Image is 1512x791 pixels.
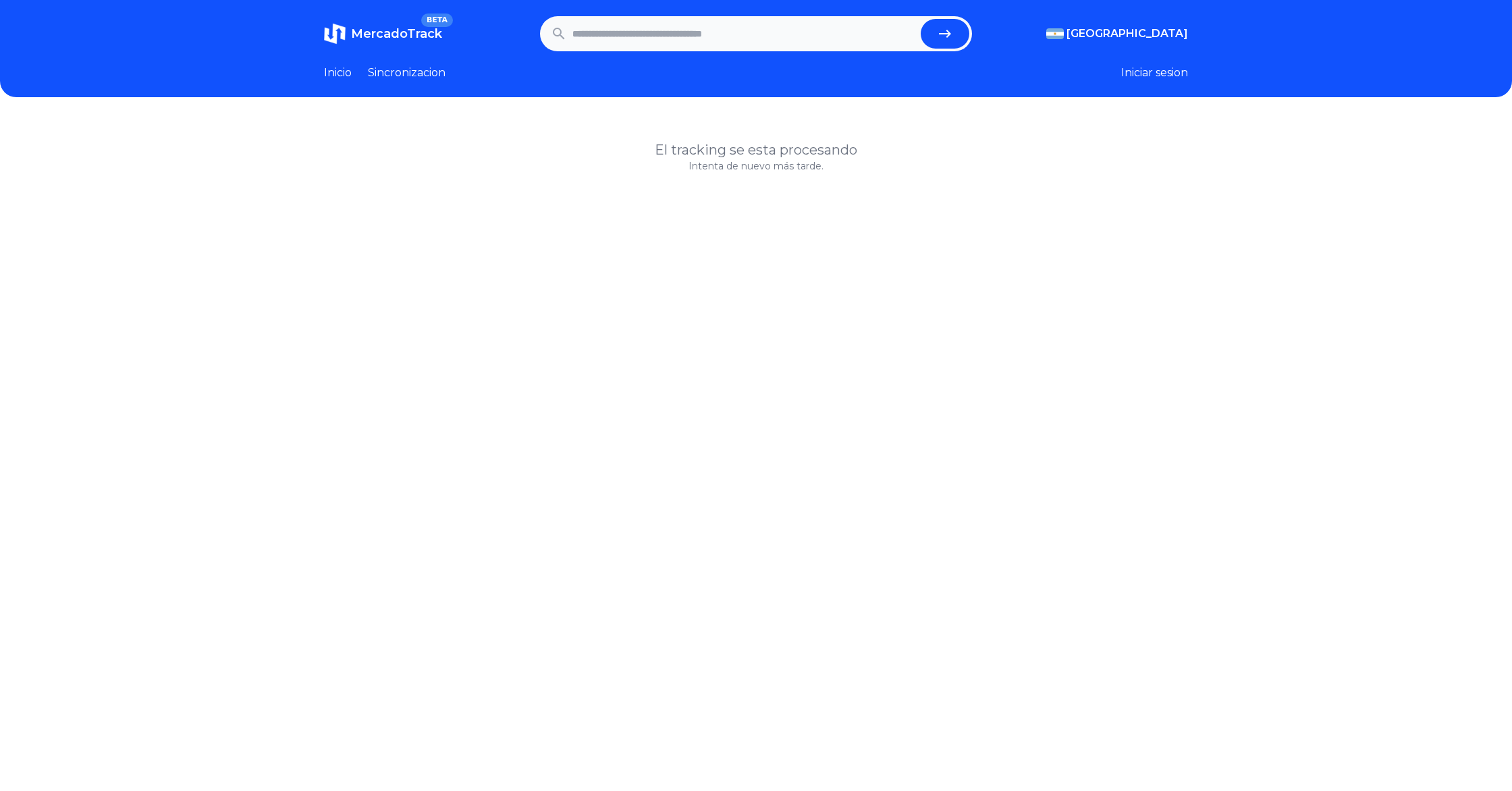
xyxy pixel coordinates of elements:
span: [GEOGRAPHIC_DATA] [1066,26,1188,42]
a: Inicio [324,65,352,81]
span: MercadoTrack [351,26,442,41]
p: Intenta de nuevo más tarde. [324,159,1188,173]
a: MercadoTrackBETA [324,23,442,45]
button: Iniciar sesion [1121,65,1188,81]
button: [GEOGRAPHIC_DATA] [1046,26,1188,42]
a: Sincronizacion [368,65,446,81]
img: Argentina [1046,28,1064,39]
h1: El tracking se esta procesando [324,140,1188,159]
img: MercadoTrack [324,23,346,45]
span: BETA [421,13,453,27]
